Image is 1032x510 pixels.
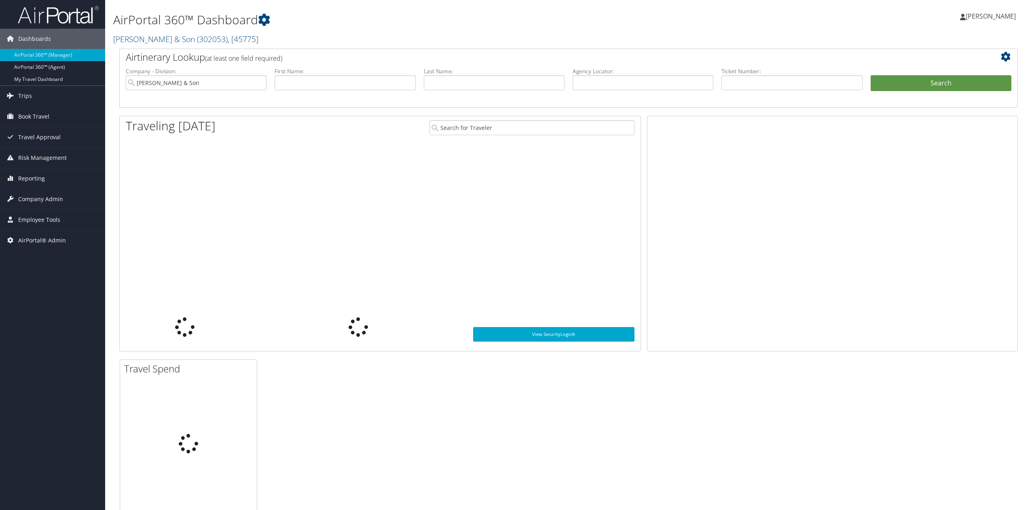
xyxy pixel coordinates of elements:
[228,34,258,45] span: , [ 45775 ]
[126,50,937,64] h2: Airtinerary Lookup
[18,230,66,251] span: AirPortal® Admin
[126,67,266,75] label: Company - Division:
[124,362,257,376] h2: Travel Spend
[18,127,61,147] span: Travel Approval
[113,11,720,28] h1: AirPortal 360™ Dashboard
[205,54,282,63] span: (at least one field required)
[473,327,634,342] a: View SecurityLogic®
[126,117,216,134] h1: Traveling [DATE]
[113,34,258,45] a: [PERSON_NAME] & Son
[18,86,32,106] span: Trips
[275,67,415,75] label: First Name:
[573,67,713,75] label: Agency Locator:
[18,148,67,168] span: Risk Management
[18,29,51,49] span: Dashboards
[18,5,99,24] img: airportal-logo.png
[18,210,60,230] span: Employee Tools
[960,4,1024,28] a: [PERSON_NAME]
[18,189,63,209] span: Company Admin
[424,67,565,75] label: Last Name:
[18,168,45,189] span: Reporting
[871,75,1011,91] button: Search
[197,34,228,45] span: ( 302053 )
[721,67,862,75] label: Ticket Number:
[966,12,1016,21] span: [PERSON_NAME]
[429,120,634,135] input: Search for Traveler
[18,106,49,127] span: Book Travel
